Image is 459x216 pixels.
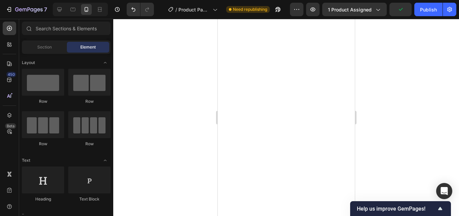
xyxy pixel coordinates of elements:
div: Beta [5,123,16,129]
span: Need republishing [233,6,267,12]
button: 1 product assigned [322,3,387,16]
span: Section [37,44,52,50]
span: Help us improve GemPages! [357,206,436,212]
iframe: Design area [218,19,355,216]
div: Row [68,98,111,104]
div: Open Intercom Messenger [436,183,452,199]
button: 7 [3,3,50,16]
button: Publish [414,3,443,16]
div: Publish [420,6,437,13]
div: 450 [6,72,16,77]
span: Toggle open [100,155,111,166]
p: 7 [44,5,47,13]
span: Toggle open [100,57,111,68]
span: 1 product assigned [328,6,372,13]
div: Row [68,141,111,147]
input: Search Sections & Elements [22,22,111,35]
span: Text [22,157,30,163]
div: Row [22,141,64,147]
button: Show survey - Help us improve GemPages! [357,205,444,213]
span: Layout [22,60,35,66]
div: Row [22,98,64,104]
span: / [175,6,177,13]
div: Text Block [68,196,111,202]
span: Element [80,44,96,50]
div: Heading [22,196,64,202]
span: Product Page - [DATE] 20:40:21 [178,6,210,13]
div: Undo/Redo [127,3,154,16]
